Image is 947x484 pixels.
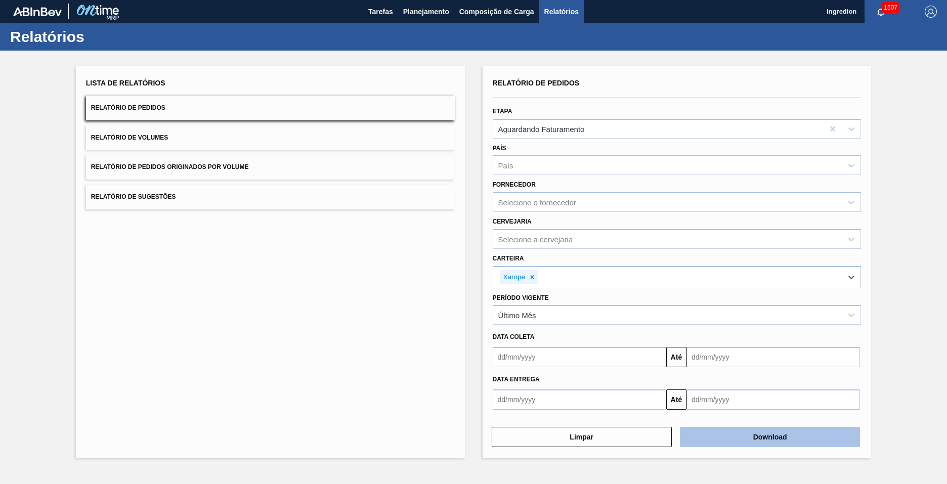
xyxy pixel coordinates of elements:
span: Planejamento [403,6,449,18]
input: dd/mm/yyyy [493,347,666,367]
img: TNhmsLtSVTkK8tSr43FrP2fwEKptu5GPRR3wAAAABJRU5ErkJggg== [13,7,62,16]
label: País [493,145,506,152]
h1: Relatórios [10,31,190,42]
button: Relatório de Pedidos [86,96,455,120]
div: Aguardando Faturamento [498,124,585,133]
button: Até [666,347,686,367]
input: dd/mm/yyyy [686,389,860,410]
label: Fornecedor [493,181,536,188]
div: Último Mês [498,311,536,320]
span: Relatório de Sugestões [91,193,176,200]
button: Até [666,389,686,410]
button: Notificações [865,5,897,19]
input: dd/mm/yyyy [493,389,666,410]
button: Relatório de Sugestões [86,185,455,209]
span: Relatórios [544,6,579,18]
span: Tarefas [368,6,393,18]
span: Relatório de Pedidos [493,79,580,87]
div: Selecione a cervejaria [498,235,573,243]
span: Relatório de Pedidos Originados por Volume [91,163,249,170]
button: Limpar [492,427,672,447]
label: Etapa [493,108,512,115]
button: Download [680,427,860,447]
span: Data entrega [493,376,540,383]
span: Data coleta [493,333,535,340]
img: Logout [925,6,937,18]
label: Carteira [493,255,524,262]
div: Selecione o fornecedor [498,198,576,207]
input: dd/mm/yyyy [686,347,860,367]
span: Relatório de Volumes [91,134,168,141]
span: Relatório de Pedidos [91,104,165,111]
button: Relatório de Pedidos Originados por Volume [86,155,455,180]
div: País [498,161,513,170]
label: Período Vigente [493,294,549,301]
span: Composição de Carga [459,6,534,18]
div: Xarope [500,271,527,284]
span: 1507 [882,2,899,13]
span: Lista de Relatórios [86,79,165,87]
button: Relatório de Volumes [86,125,455,150]
label: Cervejaria [493,218,532,225]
